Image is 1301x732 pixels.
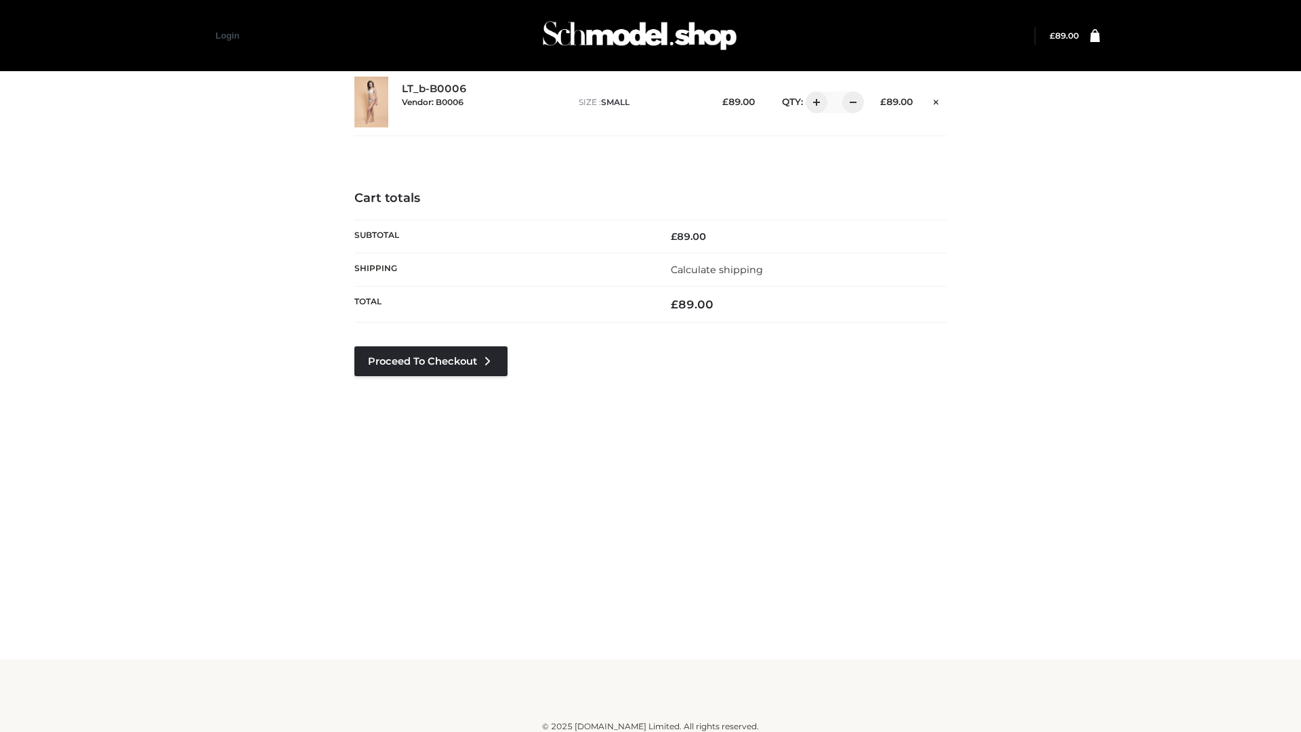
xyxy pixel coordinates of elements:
span: £ [880,96,886,107]
a: Remove this item [926,91,947,109]
bdi: 89.00 [722,96,755,107]
a: Proceed to Checkout [354,346,508,376]
bdi: 89.00 [1050,30,1079,41]
p: size : [579,96,701,108]
span: SMALL [601,97,629,107]
span: £ [1050,30,1055,41]
span: £ [671,298,678,311]
th: Shipping [354,253,650,286]
a: Login [215,30,239,41]
a: Calculate shipping [671,264,763,276]
bdi: 89.00 [671,298,714,311]
small: Vendor: B0006 [402,97,463,107]
div: LT_b-B0006 [402,83,565,121]
th: Subtotal [354,220,650,253]
div: QTY: [768,91,859,113]
span: £ [671,230,677,243]
span: £ [722,96,728,107]
bdi: 89.00 [880,96,913,107]
img: Schmodel Admin 964 [538,9,741,62]
bdi: 89.00 [671,230,706,243]
h4: Cart totals [354,191,947,206]
a: £89.00 [1050,30,1079,41]
th: Total [354,287,650,323]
